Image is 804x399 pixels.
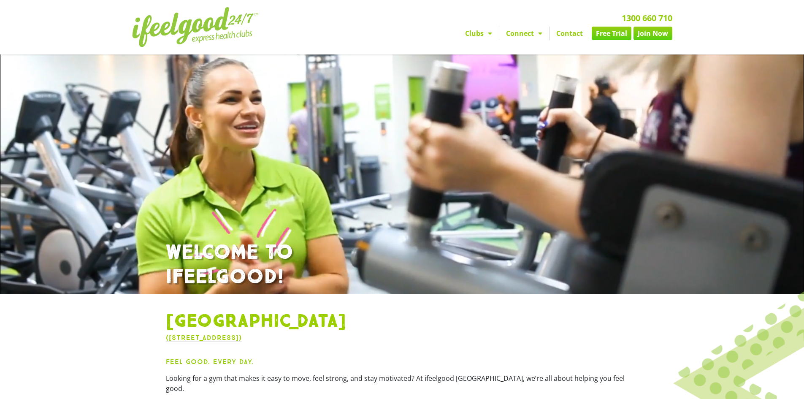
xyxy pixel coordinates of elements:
strong: Feel Good. Every Day. [166,358,254,366]
h1: [GEOGRAPHIC_DATA] [166,311,639,333]
a: Clubs [458,27,499,40]
a: Connect [499,27,549,40]
a: 1300 660 710 [622,12,672,24]
p: Looking for a gym that makes it easy to move, feel strong, and stay motivated? At ifeelgood [GEOG... [166,373,639,394]
a: ([STREET_ADDRESS]) [166,334,242,342]
a: Join Now [633,27,672,40]
a: Contact [550,27,590,40]
a: Free Trial [592,27,631,40]
h1: WELCOME TO IFEELGOOD! [166,241,639,289]
nav: Menu [324,27,672,40]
